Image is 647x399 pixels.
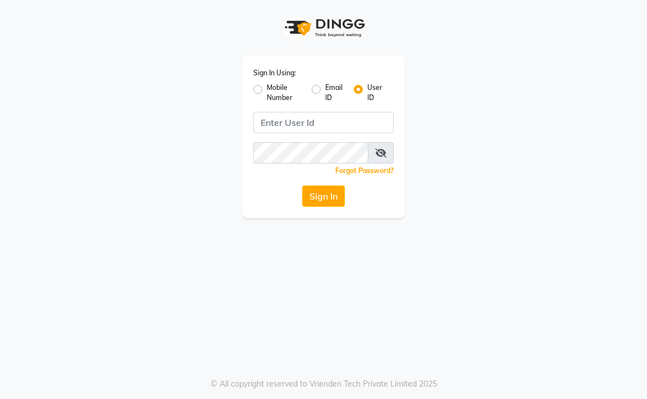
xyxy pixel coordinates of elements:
label: Mobile Number [267,83,303,103]
a: Forgot Password? [335,166,394,175]
button: Sign In [302,185,345,207]
label: User ID [367,83,385,103]
label: Email ID [325,83,344,103]
img: logo1.svg [279,11,368,44]
input: Username [253,142,368,164]
label: Sign In Using: [253,68,296,78]
input: Username [253,112,394,133]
